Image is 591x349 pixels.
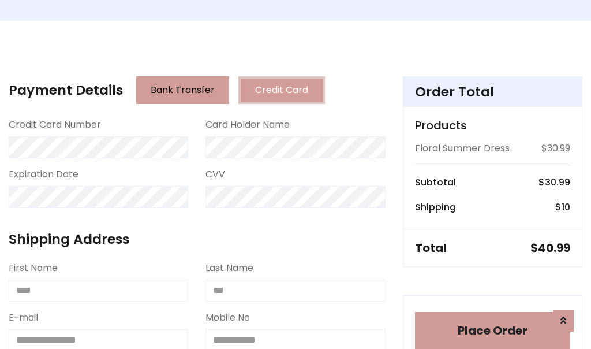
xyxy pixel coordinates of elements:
button: Place Order [415,312,570,349]
h5: Products [415,118,570,132]
h5: $ [530,241,570,255]
h4: Order Total [415,84,570,100]
label: CVV [205,168,225,181]
h4: Shipping Address [9,231,386,247]
h6: $ [538,177,570,188]
label: Credit Card Number [9,118,101,132]
h6: Subtotal [415,177,456,188]
p: $30.99 [541,142,570,155]
label: Last Name [205,261,253,275]
h4: Payment Details [9,82,123,98]
label: Card Holder Name [205,118,290,132]
h6: Shipping [415,202,456,213]
span: 10 [562,201,570,214]
label: Mobile No [205,311,250,325]
p: Floral Summer Dress [415,142,510,155]
span: 40.99 [538,240,570,256]
span: 30.99 [545,176,570,189]
label: First Name [9,261,58,275]
label: E-mail [9,311,38,325]
label: Expiration Date [9,168,78,181]
h6: $ [555,202,570,213]
h5: Total [415,241,447,255]
button: Credit Card [238,76,325,104]
button: Bank Transfer [136,76,229,104]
